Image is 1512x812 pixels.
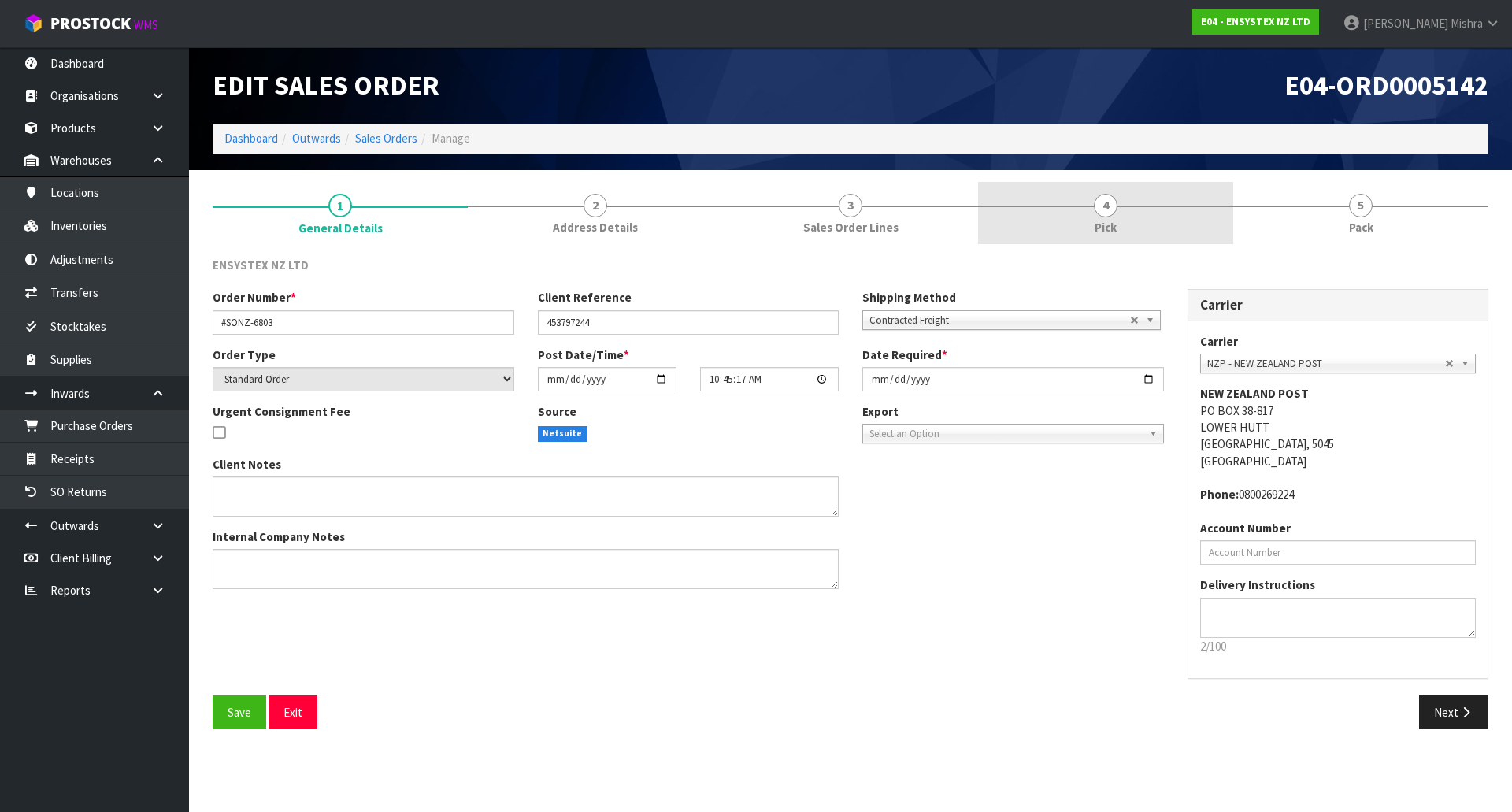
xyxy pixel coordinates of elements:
span: Sales Order Lines [803,219,899,235]
span: Address Details [553,219,638,235]
span: [PERSON_NAME] [1363,16,1448,31]
span: Mishra [1451,16,1483,31]
address: 0800269224 [1200,486,1477,502]
span: General Details [213,245,1488,742]
label: Export [862,403,899,420]
label: Account Number [1200,520,1291,536]
span: General Details [298,220,383,236]
span: Netsuite [538,426,588,442]
address: PO BOX 38-817 LOWER HUTT [GEOGRAPHIC_DATA], 5045 [GEOGRAPHIC_DATA] [1200,385,1477,469]
a: Sales Orders [355,131,417,146]
span: Save [228,705,251,720]
button: Save [213,695,266,729]
a: E04 - ENSYSTEX NZ LTD [1192,9,1319,35]
label: Urgent Consignment Fee [213,403,350,420]
a: Outwards [292,131,341,146]
input: Account Number [1200,540,1477,565]
p: 2/100 [1200,638,1477,654]
label: Delivery Instructions [1200,577,1315,593]
span: Edit Sales Order [213,69,439,102]
span: Manage [432,131,470,146]
label: Order Type [213,347,276,363]
span: ENSYSTEX NZ LTD [213,258,309,273]
label: Carrier [1200,333,1238,350]
label: Post Date/Time [538,347,629,363]
span: 2 [584,194,607,217]
label: Order Number [213,289,296,306]
label: Source [538,403,576,420]
a: Dashboard [224,131,278,146]
label: Client Reference [538,289,632,306]
span: 5 [1349,194,1373,217]
span: ProStock [50,13,131,34]
strong: E04 - ENSYSTEX NZ LTD [1201,15,1310,28]
input: Order Number [213,310,514,335]
h3: Carrier [1200,298,1477,313]
span: E04-ORD0005142 [1284,69,1488,102]
span: 1 [328,194,352,217]
small: WMS [134,17,158,32]
button: Exit [269,695,317,729]
label: Date Required [862,347,947,363]
button: Next [1419,695,1488,729]
span: 4 [1094,194,1117,217]
span: 3 [839,194,862,217]
label: Internal Company Notes [213,528,345,545]
span: Pack [1349,219,1373,235]
strong: NEW ZEALAND POST [1200,386,1309,401]
span: NZP - NEW ZEALAND POST [1207,354,1446,373]
label: Client Notes [213,456,281,473]
strong: phone [1200,487,1239,502]
span: Select an Option [869,425,1143,443]
input: Client Reference [538,310,839,335]
img: cube-alt.png [24,13,43,33]
span: Pick [1095,219,1117,235]
span: Contracted Freight [869,311,1130,330]
label: Shipping Method [862,289,956,306]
